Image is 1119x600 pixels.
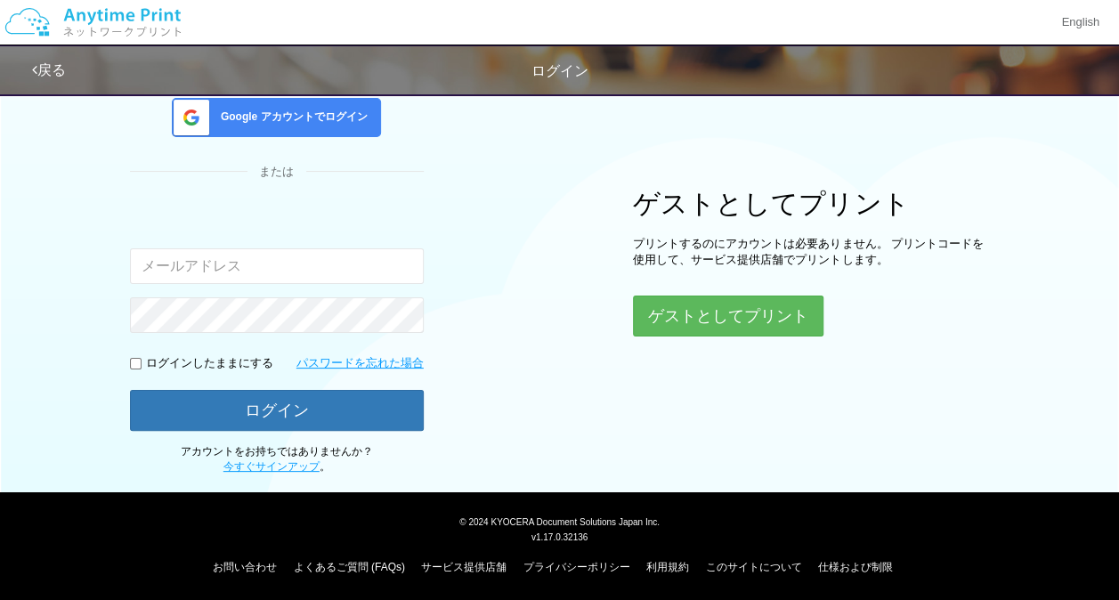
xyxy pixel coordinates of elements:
[421,561,507,573] a: サービス提供店舗
[130,390,424,431] button: ログイン
[646,561,689,573] a: 利用規約
[130,164,424,181] div: または
[633,236,989,269] p: プリントするのにアカウントは必要ありません。 プリントコードを使用して、サービス提供店舗でプリントします。
[213,561,277,573] a: お問い合わせ
[459,515,660,527] span: © 2024 KYOCERA Document Solutions Japan Inc.
[294,561,405,573] a: よくあるご質問 (FAQs)
[531,531,588,542] span: v1.17.0.32136
[223,460,330,473] span: 。
[214,109,368,125] span: Google アカウントでログイン
[531,63,588,78] span: ログイン
[818,561,893,573] a: 仕様および制限
[32,62,66,77] a: 戻る
[130,444,424,474] p: アカウントをお持ちではありませんか？
[130,248,424,284] input: メールアドレス
[296,355,424,372] a: パスワードを忘れた場合
[146,355,273,372] p: ログインしたままにする
[633,189,989,218] h1: ゲストとしてプリント
[223,460,320,473] a: 今すぐサインアップ
[633,296,823,336] button: ゲストとしてプリント
[523,561,630,573] a: プライバシーポリシー
[705,561,801,573] a: このサイトについて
